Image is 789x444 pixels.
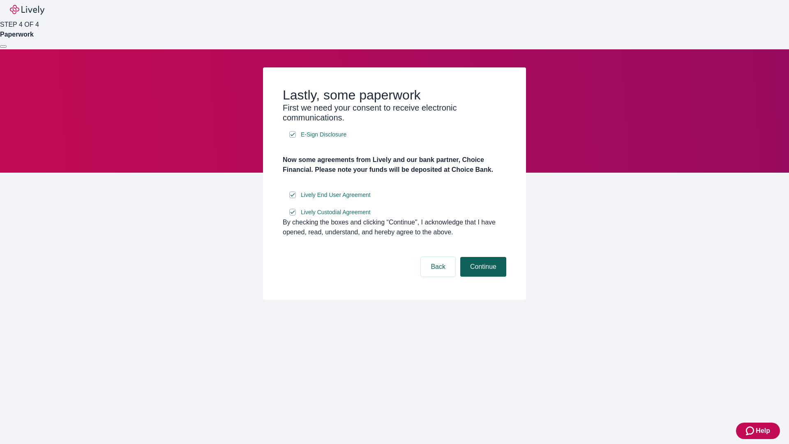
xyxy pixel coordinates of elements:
button: Zendesk support iconHelp [736,423,780,439]
span: Lively End User Agreement [301,191,371,199]
div: By checking the boxes and clicking “Continue", I acknowledge that I have opened, read, understand... [283,217,506,237]
span: E-Sign Disclosure [301,130,346,139]
img: Lively [10,5,44,15]
button: Continue [460,257,506,277]
a: e-sign disclosure document [299,190,372,200]
button: Back [421,257,455,277]
svg: Zendesk support icon [746,426,756,436]
a: e-sign disclosure document [299,207,372,217]
h3: First we need your consent to receive electronic communications. [283,103,506,123]
h4: Now some agreements from Lively and our bank partner, Choice Financial. Please note your funds wi... [283,155,506,175]
span: Lively Custodial Agreement [301,208,371,217]
h2: Lastly, some paperwork [283,87,506,103]
a: e-sign disclosure document [299,129,348,140]
span: Help [756,426,770,436]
